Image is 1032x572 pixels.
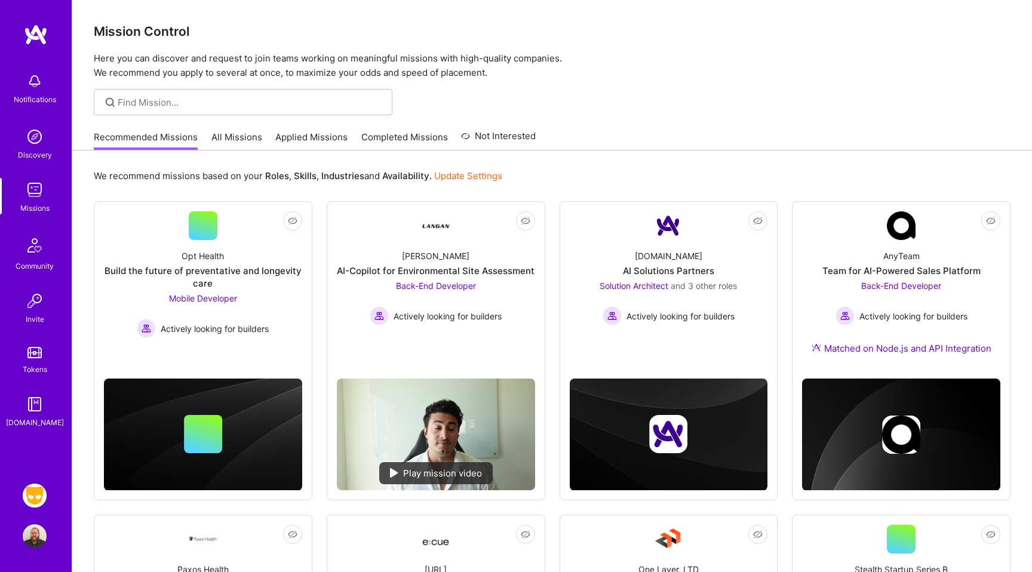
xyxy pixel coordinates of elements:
span: Actively looking for builders [161,322,269,335]
b: Roles [265,170,289,182]
img: bell [23,69,47,93]
img: Actively looking for builders [137,319,156,338]
div: AI Solutions Partners [623,265,714,277]
div: AnyTeam [883,250,920,262]
img: tokens [27,347,42,358]
div: Matched on Node.js and API Integration [812,342,991,355]
span: and 3 other roles [671,281,737,291]
img: Actively looking for builders [370,306,389,325]
h3: Mission Control [94,24,1010,39]
div: Community [16,260,54,272]
img: Grindr: Mobile + BE + Cloud [23,484,47,508]
a: Company LogoAnyTeamTeam for AI-Powered Sales PlatformBack-End Developer Actively looking for buil... [802,211,1000,369]
img: logo [24,24,48,45]
img: Company Logo [422,211,450,240]
img: guide book [23,392,47,416]
span: Mobile Developer [169,293,237,303]
img: No Mission [337,379,535,490]
div: Build the future of preventative and longevity care [104,265,302,290]
div: [DOMAIN_NAME] [635,250,702,262]
div: Invite [26,313,44,325]
p: Here you can discover and request to join teams working on meaningful missions with high-quality ... [94,51,1010,80]
span: Back-End Developer [396,281,476,291]
i: icon EyeClosed [521,530,530,539]
a: Company Logo[DOMAIN_NAME]AI Solutions PartnersSolution Architect and 3 other rolesActively lookin... [570,211,768,346]
a: All Missions [211,131,262,150]
img: cover [104,379,302,491]
div: Missions [20,202,50,214]
i: icon EyeClosed [986,530,996,539]
div: Play mission video [379,462,493,484]
img: Actively looking for builders [836,306,855,325]
a: Opt HealthBuild the future of preventative and longevity careMobile Developer Actively looking fo... [104,211,302,346]
span: Back-End Developer [861,281,941,291]
span: Solution Architect [600,281,668,291]
div: Team for AI-Powered Sales Platform [822,265,981,277]
img: Company Logo [887,211,916,240]
img: teamwork [23,178,47,202]
i: icon EyeClosed [521,216,530,226]
i: icon EyeClosed [753,216,763,226]
a: Grindr: Mobile + BE + Cloud [20,484,50,508]
img: discovery [23,125,47,149]
a: Completed Missions [361,131,448,150]
img: Company Logo [654,525,683,553]
i: icon EyeClosed [753,530,763,539]
b: Industries [321,170,364,182]
img: Company logo [882,416,920,454]
div: [DOMAIN_NAME] [6,416,64,429]
a: Company Logo[PERSON_NAME]AI-Copilot for Environmental Site AssessmentBack-End Developer Actively ... [337,211,535,369]
a: Applied Missions [275,131,348,150]
span: Actively looking for builders [394,310,502,322]
div: [PERSON_NAME] [402,250,469,262]
img: Community [20,231,49,260]
i: icon EyeClosed [288,530,297,539]
img: cover [570,379,768,491]
a: Recommended Missions [94,131,198,150]
div: Tokens [23,363,47,376]
a: Update Settings [434,170,502,182]
p: We recommend missions based on your , , and . [94,170,502,182]
b: Skills [294,170,317,182]
i: icon EyeClosed [986,216,996,226]
div: Opt Health [182,250,224,262]
b: Availability [382,170,429,182]
div: AI-Copilot for Environmental Site Assessment [337,265,535,277]
img: Company Logo [422,528,450,550]
img: Ateam Purple Icon [812,343,821,352]
a: User Avatar [20,524,50,548]
img: Invite [23,289,47,313]
img: play [390,468,398,478]
i: icon EyeClosed [288,216,297,226]
span: Actively looking for builders [626,310,735,322]
input: Find Mission... [118,96,383,109]
div: Discovery [18,149,52,161]
img: cover [802,379,1000,491]
img: Company logo [649,415,687,453]
img: Company Logo [189,536,217,542]
span: Actively looking for builders [859,310,967,322]
div: Notifications [14,93,56,106]
img: User Avatar [23,524,47,548]
img: Company Logo [654,211,683,240]
img: Actively looking for builders [603,306,622,325]
a: Not Interested [461,129,536,150]
i: icon SearchGrey [103,96,117,109]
